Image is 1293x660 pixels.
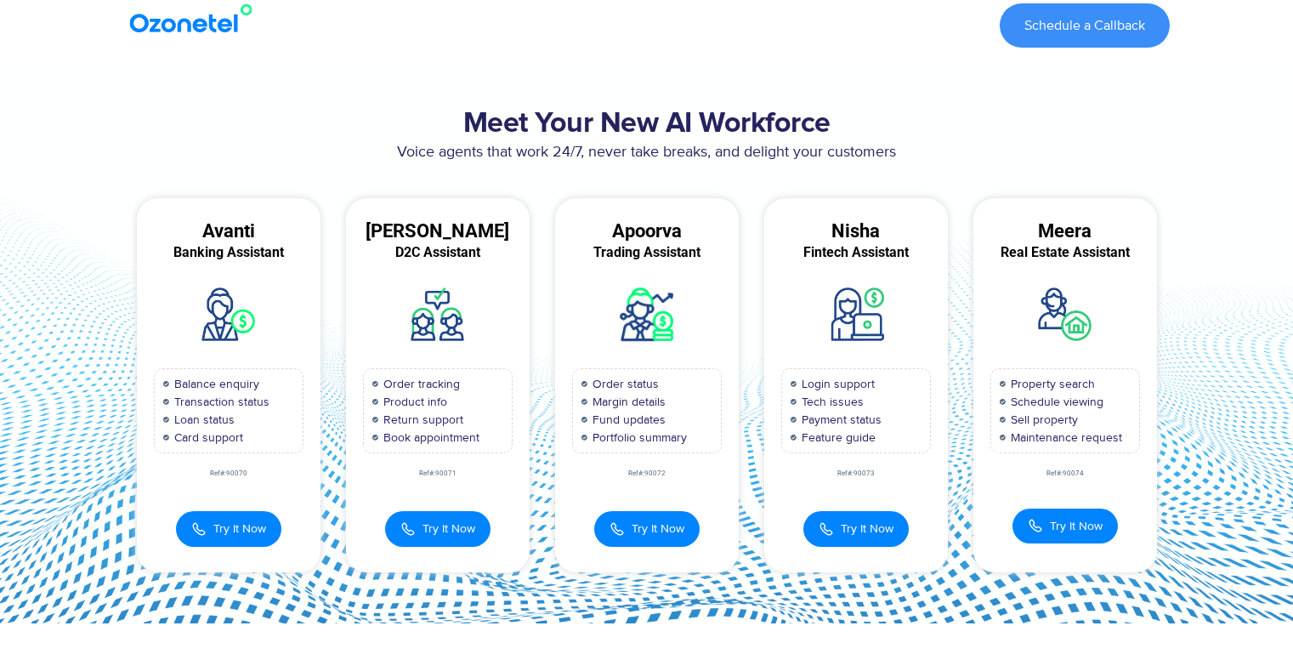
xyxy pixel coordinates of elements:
button: Try It Now [803,511,909,547]
span: Try It Now [841,520,893,538]
div: Fintech Assistant [764,245,948,260]
span: Schedule a Callback [1024,19,1145,32]
button: Try It Now [1012,509,1118,543]
div: Meera [973,224,1157,239]
img: Call Icon [819,520,834,538]
p: Voice agents that work 24/7, never take breaks, and delight your customers [124,141,1170,164]
div: Ref#:90072 [555,470,739,477]
div: Avanti [137,224,320,239]
img: Call Icon [400,520,416,538]
span: Try It Now [1050,517,1103,535]
div: Banking Assistant [137,245,320,260]
span: Payment status [797,411,882,429]
span: Card support [170,429,243,447]
span: Loan status [170,411,235,429]
span: Try It Now [422,520,475,538]
button: Try It Now [594,511,700,547]
img: Call Icon [610,520,625,538]
span: Fund updates [588,411,666,429]
img: Call Icon [191,520,207,538]
h2: Meet Your New AI Workforce [124,107,1170,141]
span: Try It Now [213,520,266,538]
span: Order status [588,375,659,393]
span: Login support [797,375,875,393]
div: Ref#:90074 [973,470,1157,477]
span: Return support [379,411,463,429]
button: Try It Now [385,511,491,547]
span: Sell property [1007,411,1078,429]
span: Transaction status [170,393,269,411]
span: Product info [379,393,447,411]
img: Call Icon [1028,518,1043,533]
span: Maintenance request [1007,429,1122,447]
div: Real Estate Assistant [973,245,1157,260]
button: Try It Now [176,511,281,547]
span: Portfolio summary [588,429,687,447]
div: [PERSON_NAME] [346,224,530,239]
span: Tech issues [797,393,864,411]
span: Try It Now [632,520,684,538]
span: Feature guide [797,429,876,447]
span: Order tracking [379,375,460,393]
a: Schedule a Callback [1000,3,1170,48]
div: D2C Assistant [346,245,530,260]
span: Balance enquiry [170,375,259,393]
div: Apoorva [555,224,739,239]
div: Ref#:90071 [346,470,530,477]
div: Ref#:90070 [137,470,320,477]
div: Ref#:90073 [764,470,948,477]
span: Margin details [588,393,666,411]
span: Property search [1007,375,1095,393]
div: Trading Assistant [555,245,739,260]
div: Nisha [764,224,948,239]
span: Book appointment [379,429,479,447]
span: Schedule viewing [1007,393,1103,411]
